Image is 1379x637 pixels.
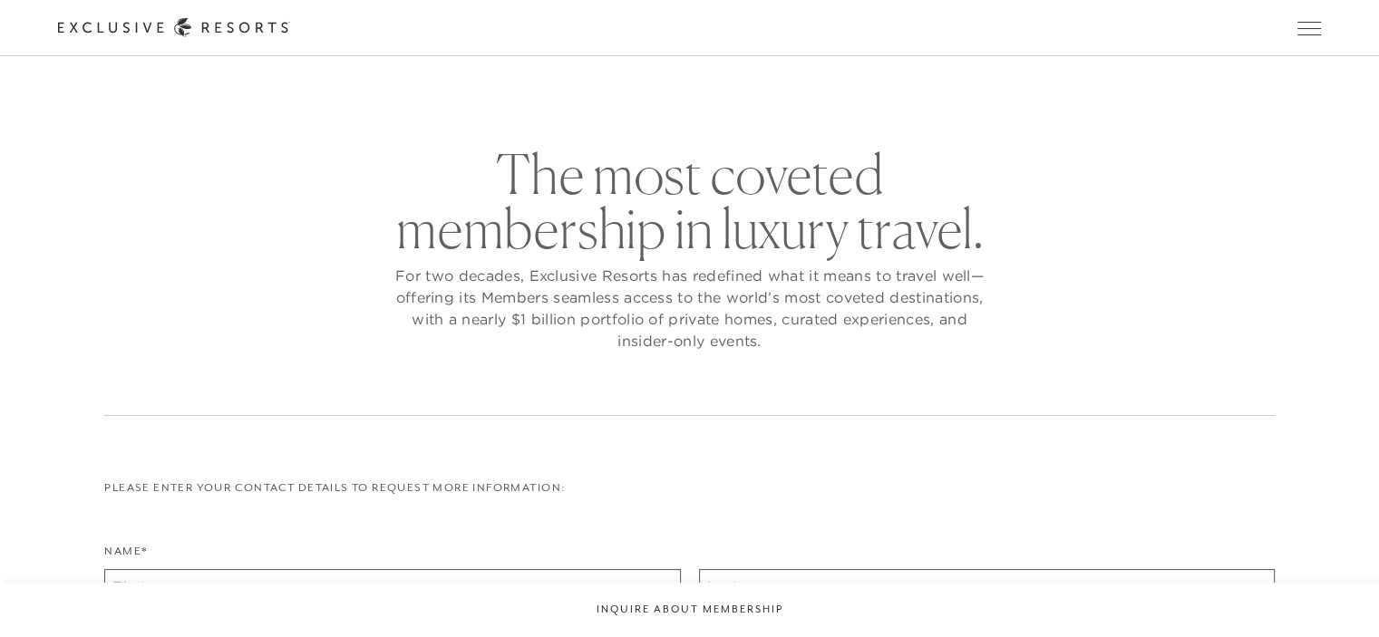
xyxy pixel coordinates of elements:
label: Name* [104,543,147,569]
input: Last [699,569,1275,603]
p: Please enter your contact details to request more information: [104,479,1274,497]
input: First [104,569,680,603]
h2: The most coveted membership in luxury travel. [391,147,989,256]
button: Open navigation [1297,22,1321,34]
p: For two decades, Exclusive Resorts has redefined what it means to travel well—offering its Member... [391,265,989,352]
